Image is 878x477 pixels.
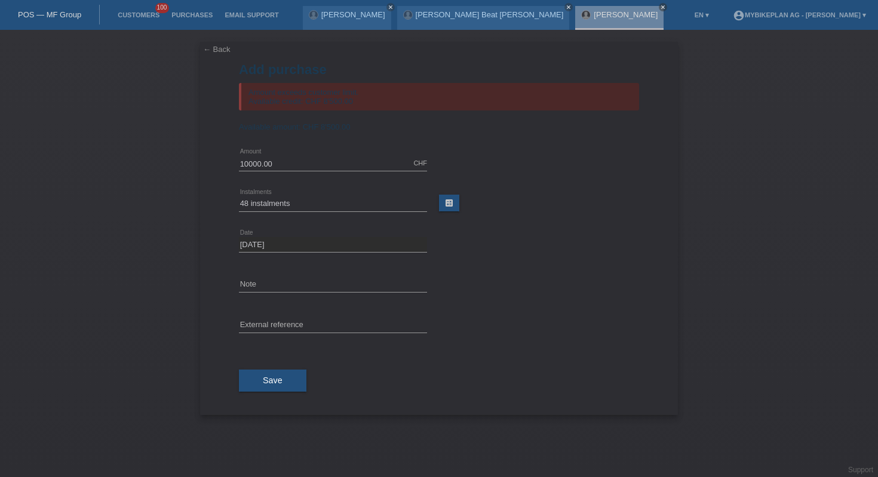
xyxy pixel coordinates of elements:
i: close [388,4,394,10]
a: close [386,3,395,11]
a: Support [848,466,873,474]
i: close [660,4,666,10]
span: 100 [155,3,170,13]
span: CHF 8'500.00 [303,122,351,131]
button: Save [239,370,306,392]
a: POS — MF Group [18,10,81,19]
a: account_circleMybikeplan AG - [PERSON_NAME] ▾ [727,11,872,19]
a: [PERSON_NAME] Beat [PERSON_NAME] [416,10,564,19]
span: Save [263,376,283,385]
i: account_circle [733,10,745,21]
a: EN ▾ [689,11,715,19]
i: close [566,4,572,10]
a: Purchases [165,11,219,19]
h1: Add purchase [239,62,639,77]
div: Amount exceeds customer limit. Available credit: CHF 8'500.00 [239,83,639,110]
a: close [564,3,573,11]
a: [PERSON_NAME] [321,10,385,19]
a: [PERSON_NAME] [594,10,658,19]
i: calculate [444,198,454,208]
div: CHF [413,159,427,167]
a: close [659,3,667,11]
a: Email Support [219,11,284,19]
a: Customers [112,11,165,19]
span: Available amount: [239,122,300,131]
a: ← Back [203,45,231,54]
a: calculate [439,195,459,211]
